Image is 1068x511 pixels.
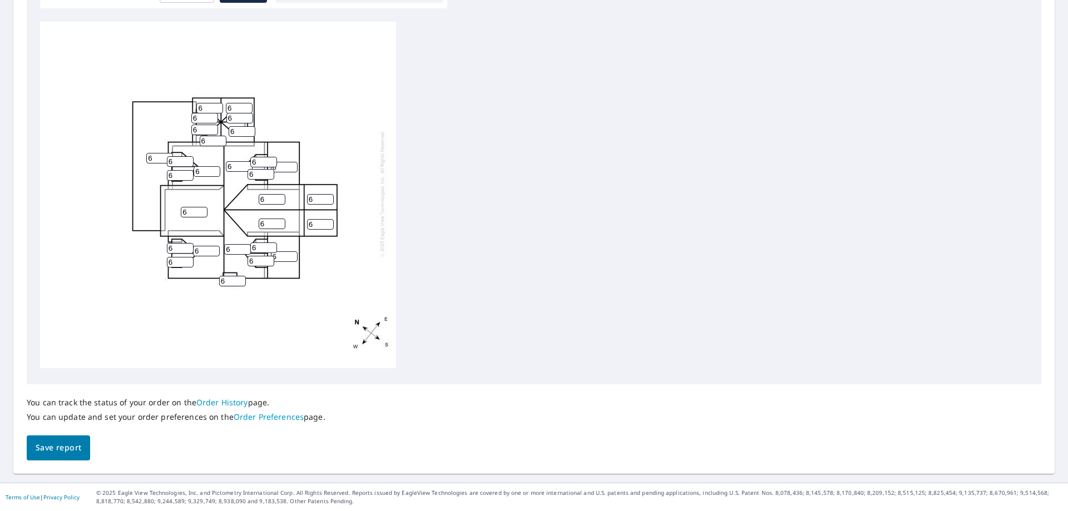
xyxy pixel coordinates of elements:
a: Terms of Use [6,493,40,501]
a: Privacy Policy [43,493,80,501]
p: You can update and set your order preferences on the page. [27,412,325,422]
a: Order History [196,397,248,408]
span: Save report [36,441,81,455]
button: Save report [27,435,90,460]
a: Order Preferences [234,411,304,422]
p: | [6,494,80,500]
p: You can track the status of your order on the page. [27,398,325,408]
p: © 2025 Eagle View Technologies, Inc. and Pictometry International Corp. All Rights Reserved. Repo... [96,489,1062,505]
